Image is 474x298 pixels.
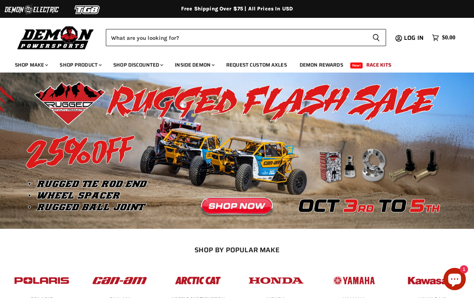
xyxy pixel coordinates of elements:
img: POPULAR_MAKE_logo_3_027535af-6171-4c5e-a9bc-f0eccd05c5d6.jpg [169,269,227,292]
img: POPULAR_MAKE_logo_4_4923a504-4bac-4306-a1be-165a52280178.jpg [247,269,305,292]
a: Race Kits [361,57,397,73]
img: POPULAR_MAKE_logo_5_20258e7f-293c-4aac-afa8-159eaa299126.jpg [325,269,383,292]
a: Shop Make [9,57,53,73]
img: TGB Logo 2 [60,3,116,17]
button: Search [366,29,386,46]
a: Inside Demon [169,57,219,73]
img: Demon Electric Logo 2 [4,3,60,17]
a: Shop Discounted [108,57,168,73]
img: POPULAR_MAKE_logo_2_dba48cf1-af45-46d4-8f73-953a0f002620.jpg [13,269,71,292]
img: POPULAR_MAKE_logo_6_76e8c46f-2d1e-4ecc-b320-194822857d41.jpg [403,269,461,292]
a: Log in [401,35,428,41]
input: Search [106,29,366,46]
span: New! [350,63,363,68]
img: POPULAR_MAKE_logo_1_adc20308-ab24-48c4-9fac-e3c1a623d575.jpg [91,269,149,292]
ul: Main menu [9,54,454,73]
span: $0.00 [442,34,455,41]
form: Product [106,29,386,46]
h2: SHOP BY POPULAR MAKE [9,246,465,254]
a: $0.00 [428,32,459,43]
a: Request Custom Axles [221,57,293,73]
inbox-online-store-chat: Shopify online store chat [441,268,468,292]
img: Demon Powersports [15,24,97,51]
span: Log in [404,33,424,42]
a: Demon Rewards [294,57,349,73]
a: Shop Product [54,57,106,73]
